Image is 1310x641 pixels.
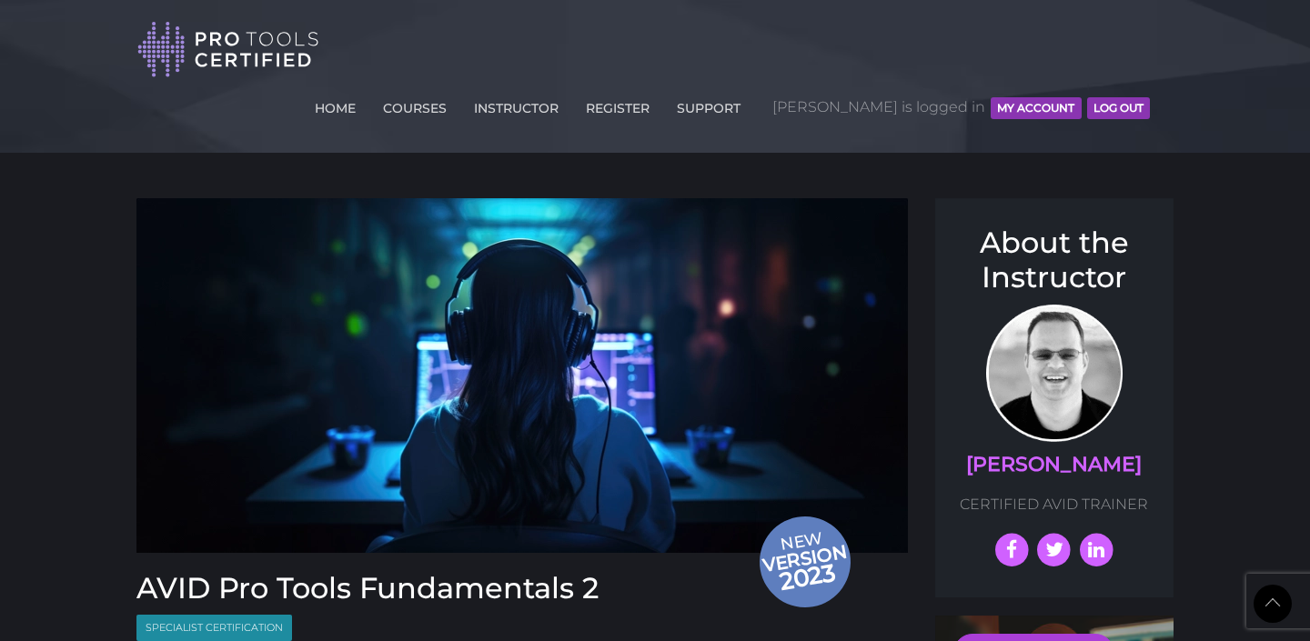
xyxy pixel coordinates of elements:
img: Prof. Scott [986,305,1123,442]
span: version [759,546,850,570]
a: INSTRUCTOR [469,90,563,119]
a: [PERSON_NAME] [966,452,1142,476]
h3: About the Instructor [953,225,1156,295]
a: COURSES [378,90,451,119]
p: CERTIFIED AVID TRAINER [953,493,1156,516]
a: HOME [310,90,360,119]
h3: AVID Pro Tools Fundamentals 2 [136,571,908,606]
img: Fundamentals 2 Course [136,198,908,553]
span: New [759,527,855,598]
a: Back to Top [1254,585,1292,623]
span: 2023 [761,555,855,599]
span: [PERSON_NAME] is logged in [772,80,1150,135]
img: Pro Tools Certified Logo [137,20,319,79]
a: REGISTER [581,90,654,119]
a: SUPPORT [672,90,745,119]
button: Log Out [1087,97,1150,119]
span: Specialist Certification [136,615,292,641]
button: MY ACCOUNT [991,97,1081,119]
